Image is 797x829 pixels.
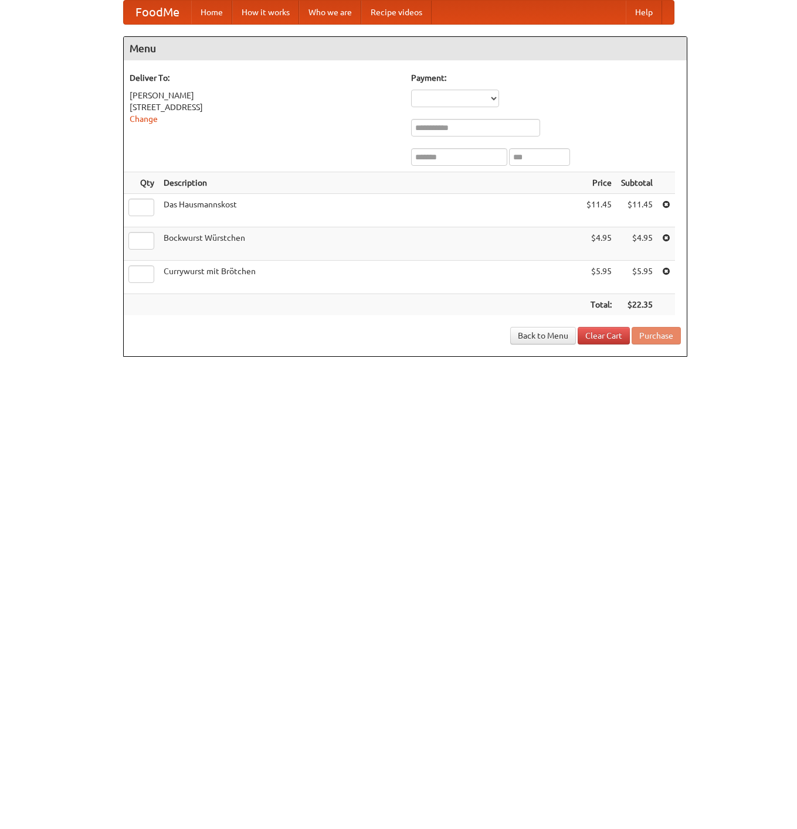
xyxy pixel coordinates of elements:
[159,227,582,261] td: Bockwurst Würstchen
[361,1,432,24] a: Recipe videos
[616,172,657,194] th: Subtotal
[578,327,630,344] a: Clear Cart
[582,172,616,194] th: Price
[124,37,687,60] h4: Menu
[582,294,616,316] th: Total:
[510,327,576,344] a: Back to Menu
[582,227,616,261] td: $4.95
[159,194,582,227] td: Das Hausmannskost
[130,114,158,124] a: Change
[191,1,232,24] a: Home
[632,327,681,344] button: Purchase
[626,1,662,24] a: Help
[232,1,299,24] a: How it works
[130,72,399,84] h5: Deliver To:
[124,172,159,194] th: Qty
[616,294,657,316] th: $22.35
[582,261,616,294] td: $5.95
[159,172,582,194] th: Description
[582,194,616,227] td: $11.45
[130,90,399,101] div: [PERSON_NAME]
[616,227,657,261] td: $4.95
[130,101,399,113] div: [STREET_ADDRESS]
[411,72,681,84] h5: Payment:
[159,261,582,294] td: Currywurst mit Brötchen
[616,261,657,294] td: $5.95
[124,1,191,24] a: FoodMe
[616,194,657,227] td: $11.45
[299,1,361,24] a: Who we are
